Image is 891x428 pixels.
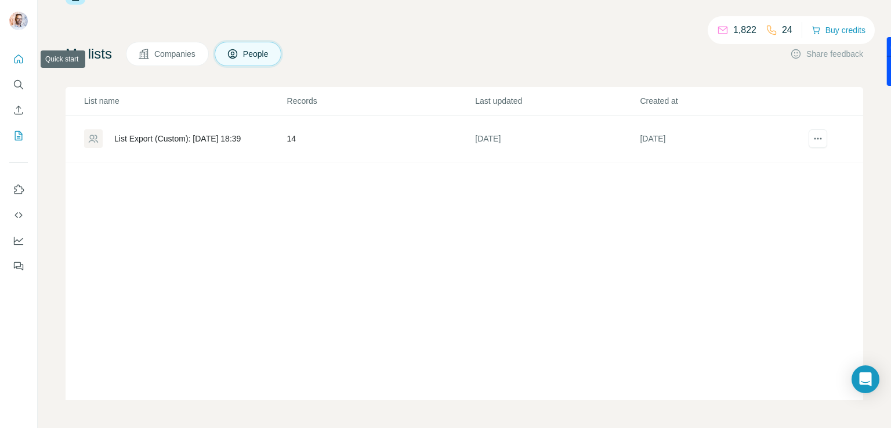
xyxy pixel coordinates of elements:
button: Use Surfe API [9,205,28,226]
p: Created at [640,95,803,107]
h4: My lists [66,45,112,63]
td: [DATE] [475,115,639,162]
span: People [243,48,270,60]
button: Use Surfe on LinkedIn [9,179,28,200]
span: Companies [154,48,197,60]
button: Feedback [9,256,28,277]
p: List name [84,95,286,107]
img: Avatar [9,12,28,30]
button: Quick start [9,49,28,70]
div: Open Intercom Messenger [852,365,879,393]
p: 1,822 [733,23,756,37]
button: actions [809,129,827,148]
td: [DATE] [639,115,804,162]
p: Records [287,95,475,107]
p: Last updated [475,95,639,107]
button: Search [9,74,28,95]
td: 14 [287,115,475,162]
button: Enrich CSV [9,100,28,121]
div: List Export (Custom): [DATE] 18:39 [114,133,241,144]
button: Share feedback [790,48,863,60]
button: My lists [9,125,28,146]
p: 24 [782,23,792,37]
button: Buy credits [812,22,865,38]
button: Dashboard [9,230,28,251]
